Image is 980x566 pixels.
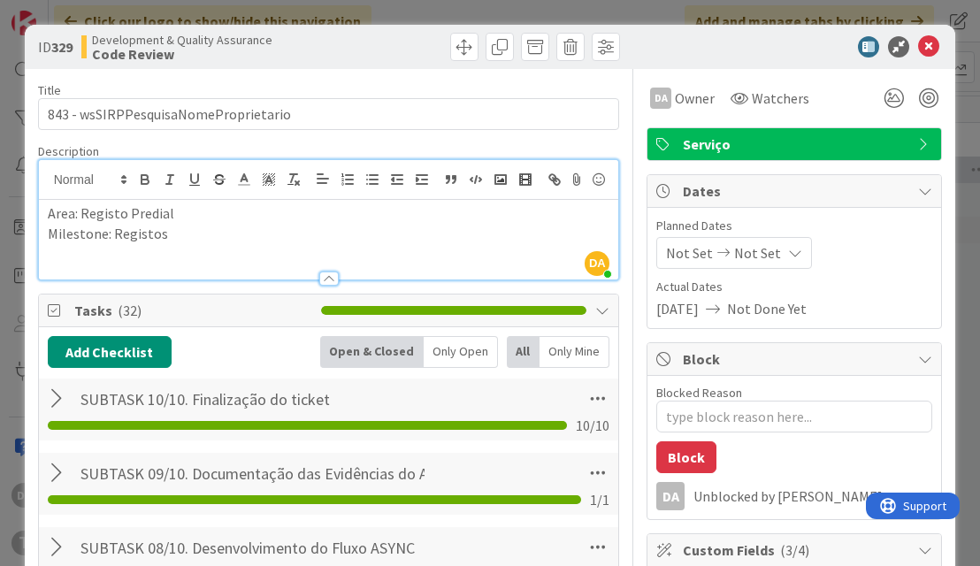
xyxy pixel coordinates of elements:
input: Add Checklist... [74,532,431,563]
label: Title [38,82,61,98]
span: Actual Dates [656,278,932,296]
span: Dates [683,180,909,202]
span: Owner [675,88,715,109]
input: type card name here... [38,98,620,130]
div: All [507,336,540,368]
span: Block [683,348,909,370]
span: 10 / 10 [576,415,609,436]
span: DA [585,251,609,276]
p: Milestone: Registos [48,224,610,244]
span: ( 3/4 ) [780,541,809,559]
div: Only Mine [540,336,609,368]
div: DA [650,88,671,109]
span: ID [38,36,73,57]
span: 1 / 1 [590,489,609,510]
span: Serviço [683,134,909,155]
span: Custom Fields [683,539,909,561]
span: Planned Dates [656,217,932,235]
span: Not Set [666,242,713,264]
span: Support [37,3,80,24]
p: Area: Registo Predial [48,203,610,224]
span: Watchers [752,88,809,109]
span: Development & Quality Assurance [92,33,272,47]
div: Unblocked by [PERSON_NAME] [693,488,932,504]
span: Description [38,143,99,159]
label: Blocked Reason [656,385,742,401]
input: Add Checklist... [74,383,431,415]
div: DA [656,482,685,510]
span: Not Set [734,242,781,264]
span: Tasks [74,300,313,321]
b: Code Review [92,47,272,61]
input: Add Checklist... [74,457,431,489]
button: Add Checklist [48,336,172,368]
span: ( 32 ) [118,302,142,319]
span: [DATE] [656,298,699,319]
button: Block [656,441,716,473]
div: Only Open [424,336,498,368]
div: Open & Closed [320,336,424,368]
b: 329 [51,38,73,56]
span: Not Done Yet [727,298,807,319]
